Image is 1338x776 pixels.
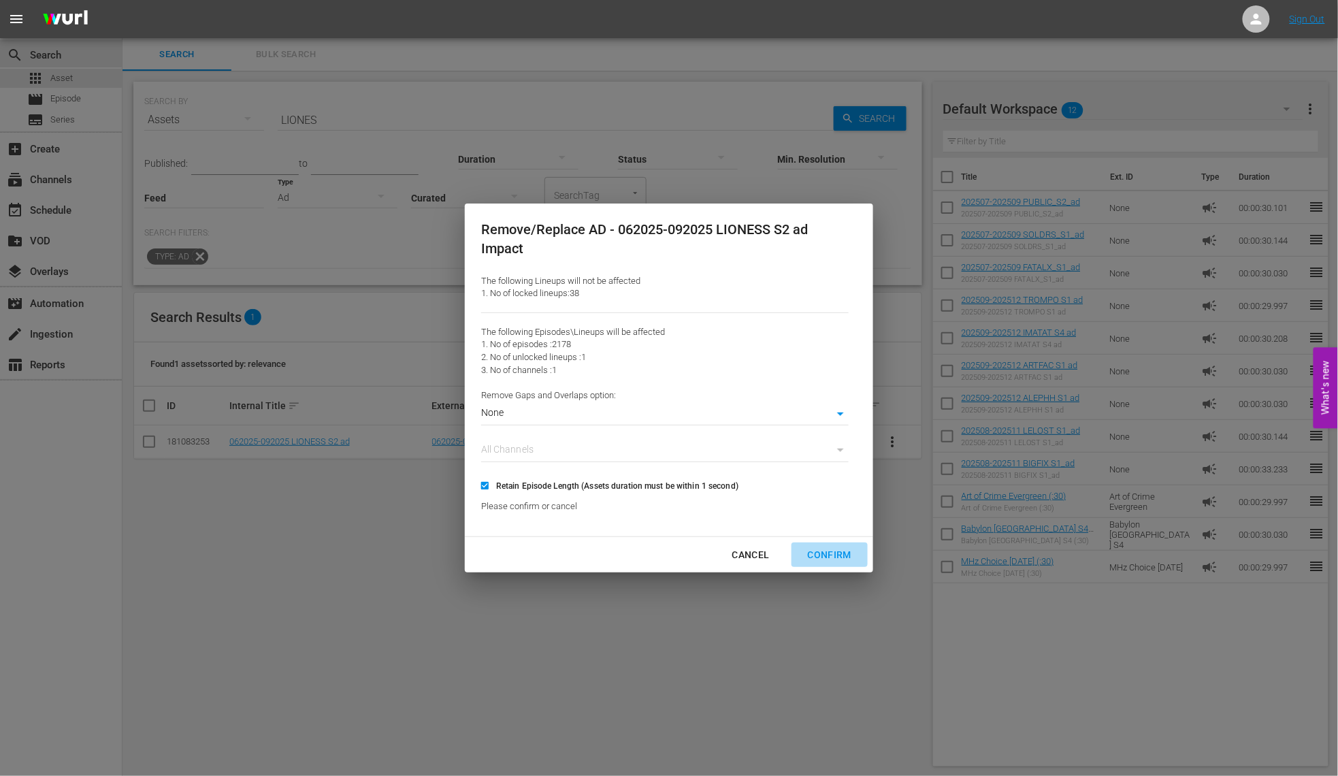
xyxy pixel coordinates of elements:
[481,405,849,425] div: None
[1313,348,1338,429] button: Open Feedback Widget
[8,11,25,27] span: menu
[481,442,849,462] div: All Channels
[1290,14,1325,25] a: Sign Out
[33,3,98,35] img: ans4CAIJ8jUAAAAAAAAAAAAAAAAAAAAAAAAgQb4GAAAAAAAAAAAAAAAAAAAAAAAAJMjXAAAAAAAAAAAAAAAAAAAAAAAAgAT5G...
[496,480,738,492] span: Retain Episode Length (Assets duration must be within 1 second)
[716,543,786,568] button: Cancel
[797,547,862,564] div: Confirm
[481,220,849,259] div: Remove/Replace AD - 062025-092025 LIONESS S2 ad Impact
[481,275,849,513] div: The following Lineups will not be affected 1. No of locked lineups: 38 The following Episodes\Lin...
[481,500,849,513] p: Please confirm or cancel
[721,547,781,564] div: Cancel
[792,543,868,568] button: Confirm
